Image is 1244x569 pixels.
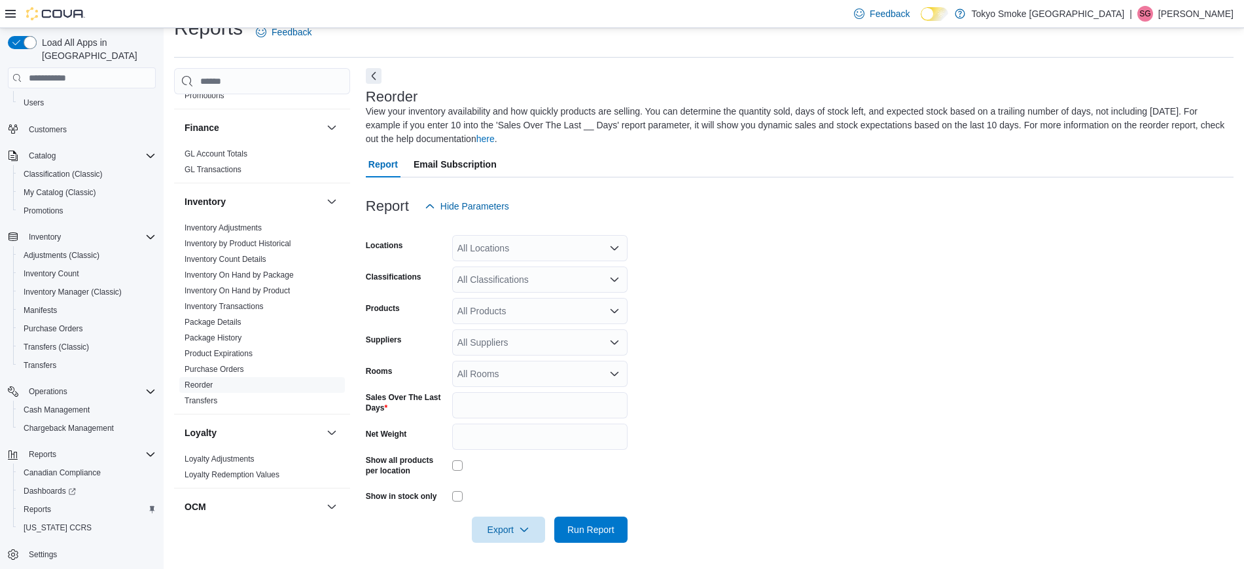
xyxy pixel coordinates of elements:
button: Users [13,94,161,112]
p: | [1129,6,1132,22]
span: Manifests [18,303,156,318]
span: Promotions [185,90,224,101]
span: Inventory [29,232,61,242]
button: Transfers (Classic) [13,338,161,356]
span: Classification (Classic) [24,169,103,179]
button: Open list of options [609,274,620,285]
span: Adjustments (Classic) [24,250,99,261]
p: [PERSON_NAME] [1158,6,1234,22]
span: Transfers (Classic) [18,339,156,355]
span: Classification (Classic) [18,166,156,182]
span: SG [1139,6,1150,22]
button: Adjustments (Classic) [13,246,161,265]
span: Package History [185,333,241,343]
span: Reports [29,449,56,460]
label: Sales Over The Last Days [366,392,447,413]
span: Inventory Manager (Classic) [24,287,122,297]
span: [US_STATE] CCRS [24,523,92,533]
button: Open list of options [609,306,620,316]
span: Transfers [185,395,217,406]
div: Finance [174,146,350,183]
button: OCM [324,499,340,515]
button: Reports [24,447,62,462]
button: Next [366,68,382,84]
span: Inventory Count Details [185,254,266,265]
a: Promotions [18,203,69,219]
a: Transfers [18,358,62,373]
span: Promotions [18,203,156,219]
label: Rooms [366,366,393,376]
span: Dark Mode [921,21,921,22]
a: Inventory by Product Historical [185,239,291,248]
label: Show in stock only [366,491,437,502]
span: Customers [24,121,156,138]
span: Users [24,98,44,108]
a: Inventory Manager (Classic) [18,284,127,300]
span: Dashboards [18,483,156,499]
a: Inventory Adjustments [185,223,262,232]
a: Purchase Orders [185,365,244,374]
span: Product Expirations [185,348,253,359]
a: Classification (Classic) [18,166,108,182]
button: Export [472,517,545,543]
button: [US_STATE] CCRS [13,519,161,537]
a: Feedback [251,19,317,45]
button: Settings [3,545,161,564]
button: Hide Parameters [419,193,514,219]
a: Inventory Count Details [185,255,266,264]
a: My Catalog (Classic) [18,185,101,200]
p: Tokyo Smoke [GEOGRAPHIC_DATA] [972,6,1125,22]
span: Purchase Orders [24,323,83,334]
h3: Report [366,198,409,214]
button: Finance [324,120,340,136]
a: Loyalty Adjustments [185,454,255,464]
button: Purchase Orders [13,320,161,338]
span: Settings [29,549,57,560]
a: Customers [24,122,72,138]
a: Loyalty Redemption Values [185,470,279,479]
span: Loyalty Redemption Values [185,469,279,480]
img: Cova [26,7,85,20]
button: Inventory [24,229,66,245]
span: Inventory On Hand by Package [185,270,294,280]
span: Email Subscription [414,151,497,177]
button: Classification (Classic) [13,165,161,183]
button: Finance [185,121,321,134]
button: Reports [13,500,161,519]
span: Adjustments (Classic) [18,248,156,263]
a: Promotions [185,91,224,100]
span: Operations [24,384,156,399]
button: Catalog [24,148,61,164]
span: Promotions [24,206,63,216]
label: Classifications [366,272,421,282]
div: Inventory [174,220,350,414]
span: Hide Parameters [440,200,509,213]
span: Load All Apps in [GEOGRAPHIC_DATA] [37,36,156,62]
span: Catalog [24,148,156,164]
label: Locations [366,240,403,251]
h1: Reports [174,15,243,41]
a: Inventory Count [18,266,84,282]
button: Loyalty [185,426,321,439]
span: Reports [24,447,156,462]
button: Open list of options [609,369,620,379]
span: Washington CCRS [18,520,156,536]
button: Operations [24,384,73,399]
span: Dashboards [24,486,76,496]
button: Inventory Manager (Classic) [13,283,161,301]
span: Inventory Count [18,266,156,282]
span: Manifests [24,305,57,316]
span: My Catalog (Classic) [18,185,156,200]
button: Inventory [185,195,321,208]
a: GL Account Totals [185,149,247,158]
span: Report [368,151,398,177]
span: Run Report [567,523,614,536]
a: Dashboards [13,482,161,500]
button: Reports [3,445,161,464]
a: Inventory On Hand by Package [185,270,294,280]
a: Transfers (Classic) [18,339,94,355]
a: Product Expirations [185,349,253,358]
a: Package History [185,333,241,342]
span: Inventory On Hand by Product [185,285,290,296]
a: Settings [24,547,62,562]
